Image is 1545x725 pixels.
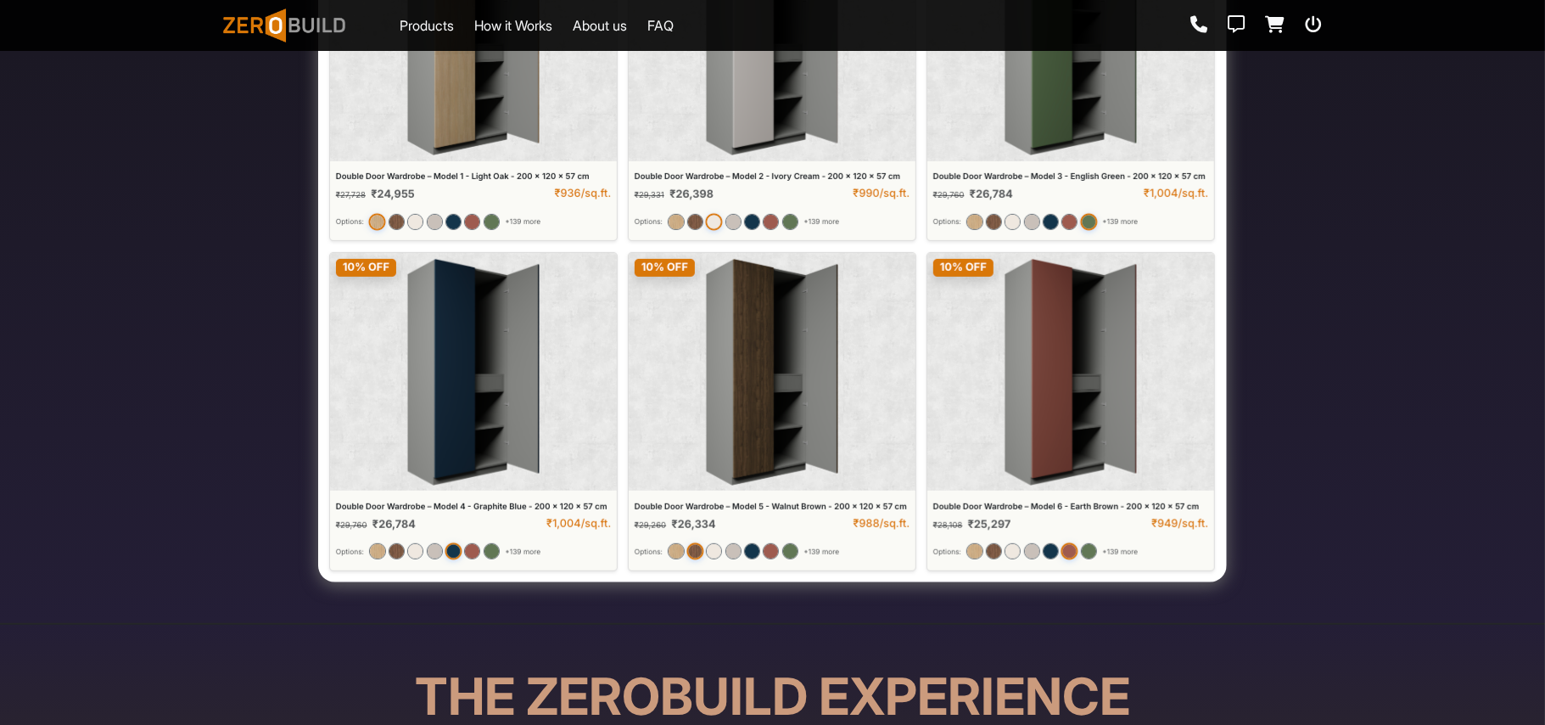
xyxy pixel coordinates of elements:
[223,8,346,42] img: ZeroBuild logo
[647,15,674,36] a: FAQ
[1306,16,1323,35] a: Logout
[400,15,454,36] a: Products
[474,15,552,36] a: How it Works
[573,15,627,36] a: About us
